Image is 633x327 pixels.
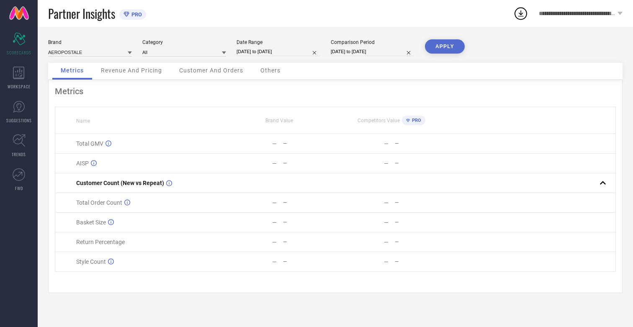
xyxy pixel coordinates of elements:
[395,239,447,245] div: —
[76,219,106,226] span: Basket Size
[237,39,320,45] div: Date Range
[55,86,616,96] div: Metrics
[283,259,335,265] div: —
[283,200,335,206] div: —
[384,199,389,206] div: —
[283,141,335,147] div: —
[76,160,89,167] span: AISP
[7,49,31,56] span: SCORECARDS
[76,239,125,245] span: Return Percentage
[331,47,414,56] input: Select comparison period
[272,199,277,206] div: —
[384,258,389,265] div: —
[76,258,106,265] span: Style Count
[331,39,414,45] div: Comparison Period
[48,39,132,45] div: Brand
[260,67,280,74] span: Others
[61,67,84,74] span: Metrics
[265,118,293,124] span: Brand Value
[272,258,277,265] div: —
[384,160,389,167] div: —
[129,11,142,18] span: PRO
[425,39,465,54] button: APPLY
[395,219,447,225] div: —
[358,118,400,124] span: Competitors Value
[237,47,320,56] input: Select date range
[6,117,32,124] span: SUGGESTIONS
[76,180,164,186] span: Customer Count (New vs Repeat)
[76,118,90,124] span: Name
[272,160,277,167] div: —
[48,5,115,22] span: Partner Insights
[15,185,23,191] span: FWD
[101,67,162,74] span: Revenue And Pricing
[395,200,447,206] div: —
[395,141,447,147] div: —
[283,239,335,245] div: —
[8,83,31,90] span: WORKSPACE
[142,39,226,45] div: Category
[384,140,389,147] div: —
[272,140,277,147] div: —
[76,199,122,206] span: Total Order Count
[513,6,528,21] div: Open download list
[272,239,277,245] div: —
[395,259,447,265] div: —
[283,219,335,225] div: —
[384,239,389,245] div: —
[410,118,421,123] span: PRO
[76,140,103,147] span: Total GMV
[179,67,243,74] span: Customer And Orders
[283,160,335,166] div: —
[272,219,277,226] div: —
[395,160,447,166] div: —
[12,151,26,157] span: TRENDS
[384,219,389,226] div: —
